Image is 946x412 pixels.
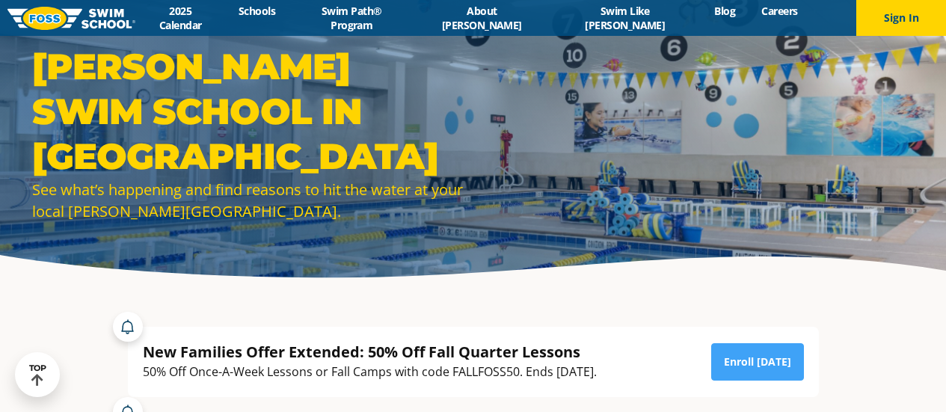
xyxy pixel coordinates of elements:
div: TOP [29,363,46,387]
div: New Families Offer Extended: 50% Off Fall Quarter Lessons [143,342,597,362]
div: See what’s happening and find reasons to hit the water at your local [PERSON_NAME][GEOGRAPHIC_DATA]. [32,179,466,222]
div: 50% Off Once-A-Week Lessons or Fall Camps with code FALLFOSS50. Ends [DATE]. [143,362,597,382]
a: Careers [749,4,811,18]
a: 2025 Calendar [135,4,226,32]
a: Swim Path® Program [289,4,415,32]
img: FOSS Swim School Logo [7,7,135,30]
a: Enroll [DATE] [711,343,804,381]
a: About [PERSON_NAME] [415,4,549,32]
a: Swim Like [PERSON_NAME] [549,4,701,32]
a: Schools [226,4,289,18]
a: Blog [701,4,749,18]
h1: [PERSON_NAME] Swim School in [GEOGRAPHIC_DATA] [32,44,466,179]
